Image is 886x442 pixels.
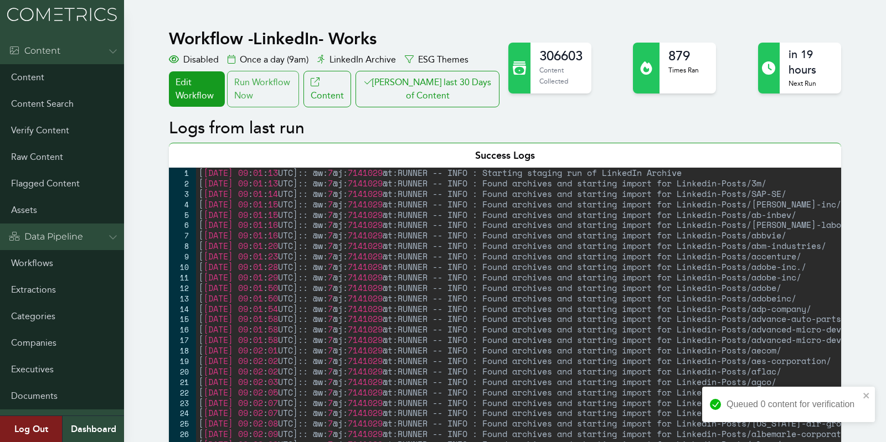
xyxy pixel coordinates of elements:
div: Once a day (9am) [228,53,308,66]
div: 3 [169,189,196,199]
div: 4 [169,199,196,210]
div: Queued 0 content for verification [727,398,859,411]
div: 26 [169,429,196,439]
div: 1 [169,168,196,178]
p: Content Collected [539,65,583,86]
div: 7 [169,230,196,241]
div: 25 [169,418,196,429]
div: 6 [169,220,196,230]
div: Data Pipeline [9,230,83,243]
p: Times Ran [668,65,699,76]
button: [PERSON_NAME] last 30 Days of Content [356,71,499,107]
div: Success Logs [169,143,841,168]
div: 12 [169,283,196,293]
div: 21 [169,377,196,387]
div: 17 [169,335,196,345]
div: 10 [169,262,196,272]
div: 2 [169,178,196,189]
div: 9 [169,251,196,262]
h2: in 19 hours [789,47,832,78]
div: 18 [169,345,196,356]
div: 14 [169,304,196,314]
div: 15 [169,314,196,324]
div: 24 [169,408,196,418]
div: 8 [169,241,196,251]
a: Dashboard [62,416,124,442]
a: Edit Workflow [169,71,224,107]
div: ESG Themes [405,53,468,66]
div: 20 [169,366,196,377]
div: 19 [169,356,196,366]
button: close [863,391,870,400]
div: 11 [169,272,196,283]
div: 5 [169,210,196,220]
h1: Workflow - LinkedIn- Works [169,29,502,49]
p: Next Run [789,78,832,89]
h2: 306603 [539,47,583,65]
a: Content [303,71,351,107]
div: 16 [169,324,196,335]
div: Run Workflow Now [227,71,299,107]
h2: Logs from last run [169,118,841,138]
div: 13 [169,293,196,304]
div: Disabled [169,53,219,66]
div: LinkedIn Archive [317,53,396,66]
div: 23 [169,398,196,408]
div: Content [9,44,60,58]
div: 22 [169,387,196,398]
h2: 879 [668,47,699,65]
